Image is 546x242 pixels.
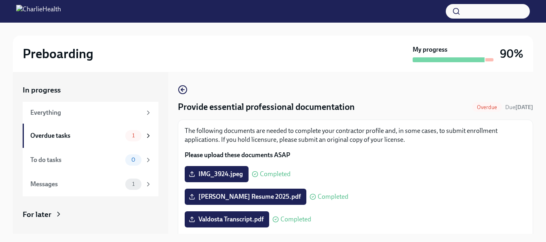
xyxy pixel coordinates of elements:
[185,126,526,144] p: The following documents are needed to complete your contractor profile and, in some cases, to sub...
[23,209,158,220] a: For later
[127,181,139,187] span: 1
[318,194,348,200] span: Completed
[185,189,306,205] label: [PERSON_NAME] Resume 2025.pdf
[30,131,122,140] div: Overdue tasks
[472,104,502,110] span: Overdue
[190,215,264,223] span: Valdosta Transcript.pdf
[23,148,158,172] a: To do tasks0
[30,180,122,189] div: Messages
[280,216,311,223] span: Completed
[127,133,139,139] span: 1
[23,209,51,220] div: For later
[500,46,523,61] h3: 90%
[30,108,141,117] div: Everything
[260,171,291,177] span: Completed
[185,151,290,159] strong: Please upload these documents ASAP
[190,193,301,201] span: [PERSON_NAME] Resume 2025.pdf
[23,102,158,124] a: Everything
[190,170,243,178] span: IMG_3924.jpeg
[413,45,447,54] strong: My progress
[23,85,158,95] a: In progress
[30,156,122,164] div: To do tasks
[23,124,158,148] a: Overdue tasks1
[178,101,355,113] h4: Provide essential professional documentation
[126,157,140,163] span: 0
[185,211,269,227] label: Valdosta Transcript.pdf
[16,5,61,18] img: CharlieHealth
[23,172,158,196] a: Messages1
[505,104,533,111] span: Due
[185,166,249,182] label: IMG_3924.jpeg
[515,104,533,111] strong: [DATE]
[23,46,93,62] h2: Preboarding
